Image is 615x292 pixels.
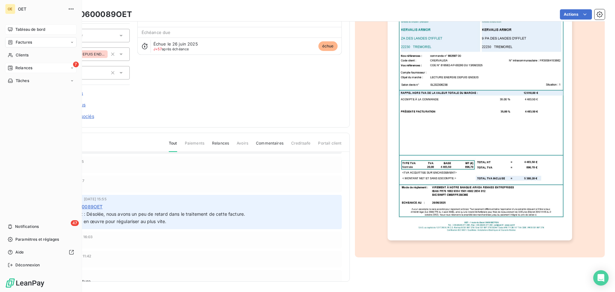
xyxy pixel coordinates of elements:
[16,78,29,84] span: Tâches
[256,140,283,151] span: Commentaires
[15,237,59,242] span: Paramètres et réglages
[15,27,45,32] span: Tableau de bord
[84,197,107,201] span: [DATE] 15:55
[5,278,45,288] img: Logo LeanPay
[212,140,229,151] span: Relances
[71,220,79,226] span: 47
[593,270,609,286] div: Open Intercom Messenger
[318,41,338,51] span: échue
[291,140,311,151] span: Creditsafe
[169,140,177,152] span: Tout
[73,62,79,67] span: 7
[43,219,167,224] span: Nous mettons tout en œuvre pour régulariser au plus vite.
[5,76,77,86] a: Tâches
[5,234,77,245] a: Paramètres et réglages
[5,247,77,257] a: Aide
[142,30,171,35] span: Échéance due
[60,9,132,20] h3: 20250600089OET
[15,249,24,255] span: Aide
[15,65,32,71] span: Relances
[5,37,77,47] a: Factures
[318,140,341,151] span: Portail client
[5,24,77,35] a: Tableau de bord
[16,52,29,58] span: Clients
[153,41,198,46] span: Échue le 26 juin 2025
[43,211,245,217] span: La comptabilité dit : Désolée, nous avons un peu de retard dans le traitement de cette facture.
[5,50,77,60] a: Clients
[153,47,189,51] span: après échéance
[18,6,64,12] span: OET
[5,4,15,14] div: OE
[560,9,592,20] button: Actions
[15,224,39,229] span: Notifications
[185,140,204,151] span: Paiements
[237,140,248,151] span: Avoirs
[61,203,102,210] span: 20250600089OET
[16,39,32,45] span: Factures
[153,47,162,51] span: J+57
[5,63,77,73] a: 7Relances
[15,262,40,268] span: Déconnexion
